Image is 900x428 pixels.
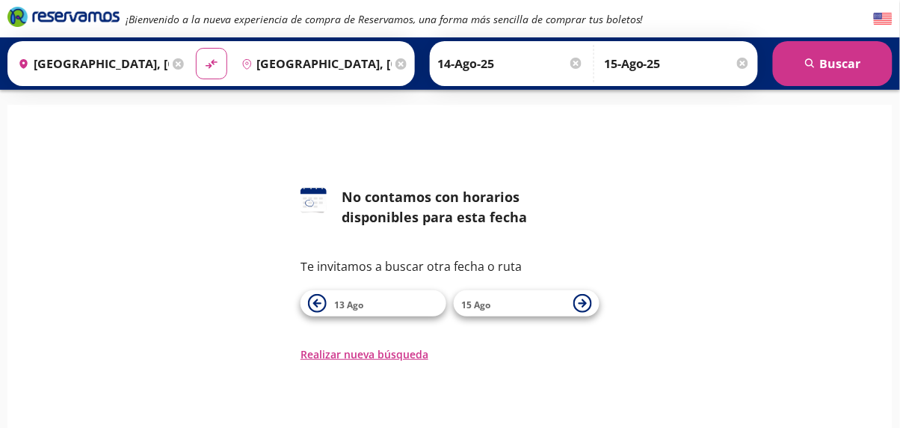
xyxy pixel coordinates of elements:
[874,10,893,28] button: English
[7,5,120,32] a: Brand Logo
[7,5,120,28] i: Brand Logo
[342,187,600,227] div: No contamos con horarios disponibles para esta fecha
[300,290,446,317] button: 13 Ago
[12,45,169,82] input: Buscar Origen
[773,41,893,86] button: Buscar
[604,45,750,82] input: Opcional
[300,346,428,362] button: Realizar nueva búsqueda
[461,299,490,311] span: 15 Ago
[126,12,644,26] em: ¡Bienvenido a la nueva experiencia de compra de Reservamos, una forma más sencilla de comprar tus...
[235,45,392,82] input: Buscar Destino
[334,299,363,311] span: 13 Ago
[454,290,600,317] button: 15 Ago
[300,257,600,275] p: Te invitamos a buscar otra fecha o ruta
[437,45,584,82] input: Elegir Fecha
